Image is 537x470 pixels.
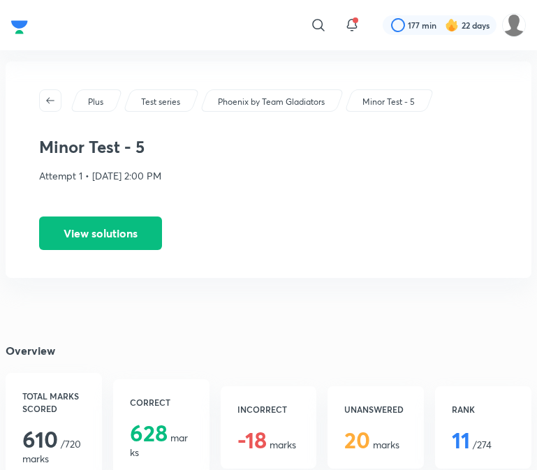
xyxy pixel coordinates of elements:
[22,437,81,465] span: /720 marks
[141,96,180,108] p: Test series
[344,403,407,416] h6: UNANSWERED
[237,425,267,455] span: -18
[39,137,498,157] h3: Minor Test - 5
[218,96,325,108] p: Phoenix by Team Gladiators
[502,13,526,37] img: surabhi
[445,18,459,32] img: streak
[237,438,296,451] span: marks
[11,17,28,34] a: Company Logo
[39,168,498,183] p: Attempt 1 • [DATE] 2:00 PM
[130,396,193,409] h6: CORRECT
[22,424,58,454] span: 610
[452,438,492,451] span: /274
[86,96,106,108] a: Plus
[452,425,470,455] span: 11
[6,345,531,356] h4: Overview
[139,96,183,108] a: Test series
[344,438,399,451] span: marks
[362,96,415,108] p: Minor Test - 5
[216,96,328,108] a: Phoenix by Team Gladiators
[130,431,188,459] span: marks
[452,403,515,416] h6: RANK
[130,418,168,448] span: 628
[360,96,418,108] a: Minor Test - 5
[22,390,85,415] h6: TOTAL MARKS SCORED
[237,403,300,416] h6: INCORRECT
[11,17,28,38] img: Company Logo
[344,425,370,455] span: 20
[39,216,162,250] button: View solutions
[88,96,103,108] p: Plus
